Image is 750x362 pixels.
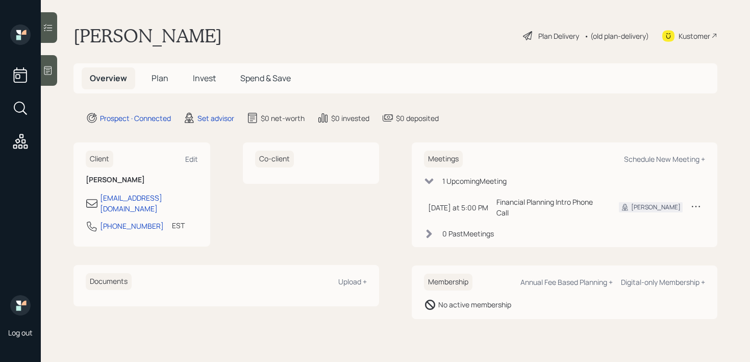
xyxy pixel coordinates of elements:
div: $0 net-worth [261,113,305,124]
h6: Co-client [255,151,294,167]
div: Annual Fee Based Planning + [520,277,613,287]
div: EST [172,220,185,231]
span: Invest [193,73,216,84]
div: [DATE] at 5:00 PM [428,202,488,213]
h6: Meetings [424,151,463,167]
div: Upload + [338,277,367,286]
div: Schedule New Meeting + [624,154,705,164]
h1: [PERSON_NAME] [73,25,222,47]
h6: [PERSON_NAME] [86,176,198,184]
span: Plan [152,73,168,84]
h6: Membership [424,274,472,291]
div: • (old plan-delivery) [584,31,649,41]
div: Set advisor [197,113,234,124]
div: 0 Past Meeting s [442,228,494,239]
div: Kustomer [679,31,710,41]
div: Edit [185,154,198,164]
div: [PHONE_NUMBER] [100,221,164,231]
div: [EMAIL_ADDRESS][DOMAIN_NAME] [100,192,198,214]
img: retirable_logo.png [10,295,31,316]
div: Log out [8,328,33,337]
div: [PERSON_NAME] [631,203,681,212]
h6: Documents [86,273,132,290]
div: No active membership [438,299,511,310]
div: Financial Planning Intro Phone Call [496,197,603,218]
div: Plan Delivery [538,31,579,41]
div: Prospect · Connected [100,113,171,124]
div: 1 Upcoming Meeting [442,176,507,186]
h6: Client [86,151,113,167]
div: Digital-only Membership + [621,277,705,287]
span: Spend & Save [240,73,291,84]
div: $0 invested [331,113,369,124]
span: Overview [90,73,127,84]
div: $0 deposited [396,113,439,124]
